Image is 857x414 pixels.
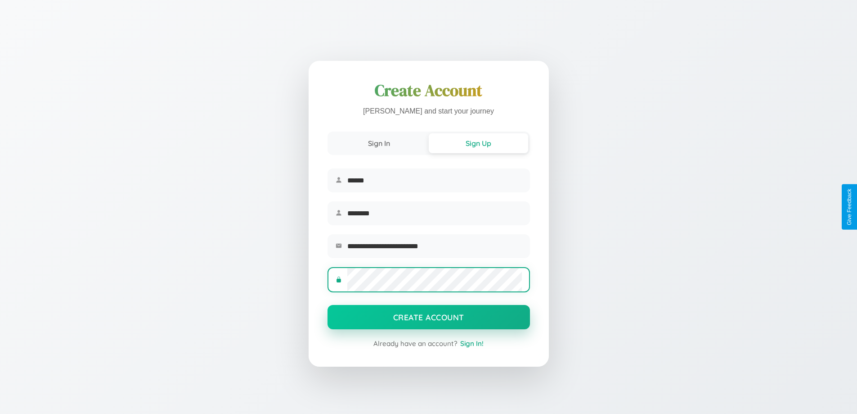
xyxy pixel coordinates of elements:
[328,105,530,118] p: [PERSON_NAME] and start your journey
[329,133,429,153] button: Sign In
[846,189,853,225] div: Give Feedback
[328,80,530,101] h1: Create Account
[429,133,528,153] button: Sign Up
[328,339,530,348] div: Already have an account?
[460,339,484,348] span: Sign In!
[328,305,530,329] button: Create Account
